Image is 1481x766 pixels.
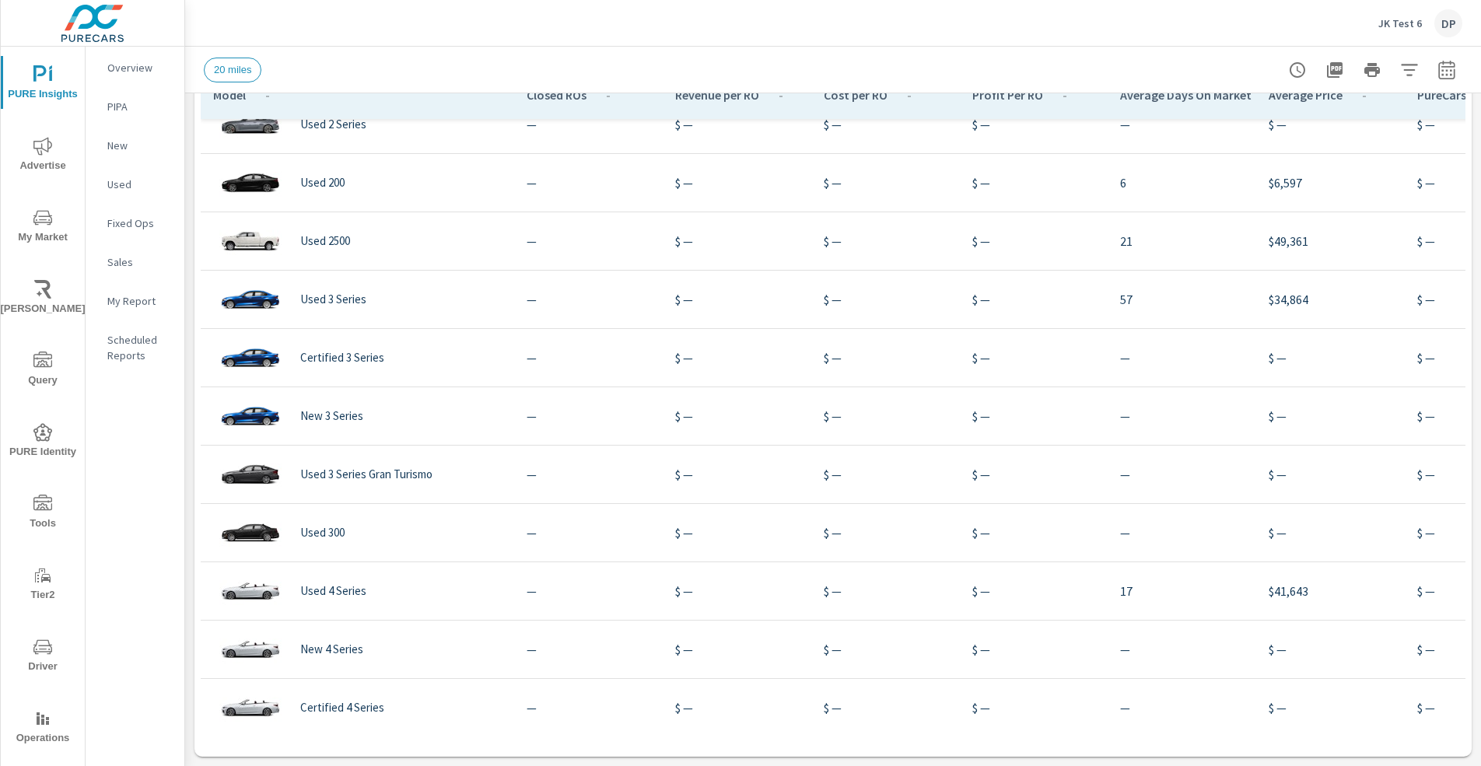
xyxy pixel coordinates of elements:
[219,276,282,323] img: glamour
[972,407,1096,425] p: $ —
[205,64,261,75] span: 20 miles
[1120,465,1244,484] p: —
[824,582,947,600] p: $ —
[1120,407,1244,425] p: —
[1434,9,1462,37] div: DP
[675,290,799,309] p: $ —
[300,701,384,715] p: Certified 4 Series
[1269,465,1392,484] p: $ —
[219,626,282,673] img: glamour
[824,232,947,250] p: $ —
[107,215,172,231] p: Fixed Ops
[972,348,1096,367] p: $ —
[1431,54,1462,86] button: Select Date Range
[300,584,366,598] p: Used 4 Series
[675,232,799,250] p: $ —
[219,218,282,264] img: glamour
[972,465,1096,484] p: $ —
[86,134,184,157] div: New
[675,87,759,103] p: Revenue per RO
[824,87,888,103] p: Cost per RO
[5,566,80,604] span: Tier2
[5,137,80,175] span: Advertise
[5,638,80,676] span: Driver
[86,95,184,118] div: PIPA
[1120,582,1244,600] p: 17
[1120,290,1244,309] p: 57
[527,348,650,367] p: —
[1394,54,1425,86] button: Apply Filters
[1269,582,1392,600] p: $41,643
[1120,640,1244,659] p: —
[1269,115,1392,134] p: $ —
[219,393,282,439] img: glamour
[972,290,1096,309] p: $ —
[300,176,345,190] p: Used 200
[824,465,947,484] p: $ —
[972,640,1096,659] p: $ —
[824,698,947,717] p: $ —
[675,698,799,717] p: $ —
[1269,698,1392,717] p: $ —
[300,409,363,423] p: New 3 Series
[527,87,586,103] p: Closed ROs
[213,87,246,103] p: Model
[1120,87,1252,103] p: Average Days On Market
[972,523,1096,542] p: $ —
[1357,54,1388,86] button: Print Report
[300,292,366,306] p: Used 3 Series
[1269,290,1392,309] p: $34,864
[824,640,947,659] p: $ —
[107,293,172,309] p: My Report
[219,451,282,498] img: glamour
[300,526,345,540] p: Used 300
[300,234,350,248] p: Used 2500
[219,334,282,381] img: glamour
[675,348,799,367] p: $ —
[675,115,799,134] p: $ —
[972,232,1096,250] p: $ —
[527,232,650,250] p: —
[5,65,80,103] span: PURE Insights
[1269,173,1392,192] p: $6,597
[107,99,172,114] p: PIPA
[527,465,650,484] p: —
[219,159,282,206] img: glamour
[107,138,172,153] p: New
[527,523,650,542] p: —
[675,640,799,659] p: $ —
[1269,523,1392,542] p: $ —
[972,698,1096,717] p: $ —
[86,212,184,235] div: Fixed Ops
[1120,115,1244,134] p: —
[107,60,172,75] p: Overview
[300,351,384,365] p: Certified 3 Series
[527,407,650,425] p: —
[86,328,184,367] div: Scheduled Reports
[219,101,282,148] img: glamour
[1120,523,1244,542] p: —
[1120,232,1244,250] p: 21
[5,208,80,247] span: My Market
[1319,54,1350,86] button: "Export Report to PDF"
[675,173,799,192] p: $ —
[5,280,80,318] span: [PERSON_NAME]
[972,87,1043,103] p: Profit Per RO
[675,407,799,425] p: $ —
[675,582,799,600] p: $ —
[5,352,80,390] span: Query
[675,465,799,484] p: $ —
[1269,407,1392,425] p: $ —
[1120,698,1244,717] p: —
[527,290,650,309] p: —
[1269,348,1392,367] p: $ —
[300,467,432,481] p: Used 3 Series Gran Turismo
[527,582,650,600] p: —
[1378,16,1422,30] p: JK Test 6
[219,684,282,731] img: glamour
[824,173,947,192] p: $ —
[527,698,650,717] p: —
[107,254,172,270] p: Sales
[824,290,947,309] p: $ —
[5,709,80,747] span: Operations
